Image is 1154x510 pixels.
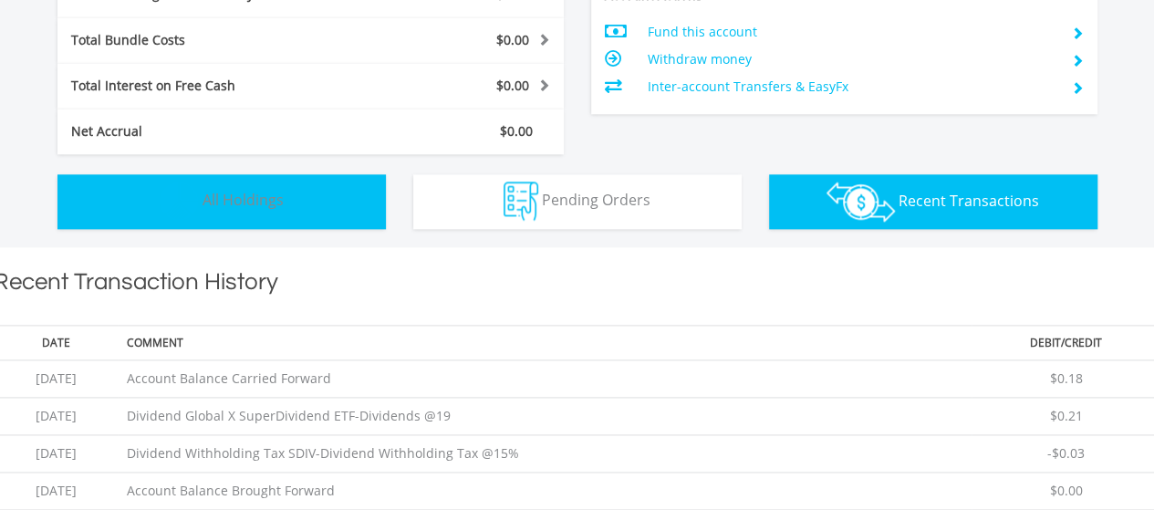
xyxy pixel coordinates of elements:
span: All Holdings [203,190,284,210]
div: Total Interest on Free Cash [57,77,353,95]
td: Dividend Global X SuperDividend ETF-Dividends @19 [118,398,972,435]
div: Total Bundle Costs [57,31,353,49]
img: pending_instructions-wht.png [504,182,538,221]
td: Fund this account [647,18,1056,46]
span: $0.00 [500,122,533,140]
span: $0.00 [496,77,529,94]
td: Withdraw money [647,46,1056,73]
img: transactions-zar-wht.png [827,182,895,222]
img: holdings-wht.png [160,182,199,221]
button: Recent Transactions [769,174,1097,229]
div: Net Accrual [57,122,353,141]
th: Comment [118,325,972,359]
span: Pending Orders [542,190,650,210]
span: $0.18 [1049,369,1082,387]
td: Account Balance Carried Forward [118,360,972,398]
span: Recent Transactions [899,190,1039,210]
span: $0.00 [1049,482,1082,499]
td: Dividend Withholding Tax SDIV-Dividend Withholding Tax @15% [118,435,972,473]
span: -$0.03 [1047,444,1085,462]
span: $0.00 [496,31,529,48]
button: Pending Orders [413,174,742,229]
button: All Holdings [57,174,386,229]
td: Inter-account Transfers & EasyFx [647,73,1056,100]
td: Account Balance Brought Forward [118,473,972,510]
span: $0.21 [1049,407,1082,424]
